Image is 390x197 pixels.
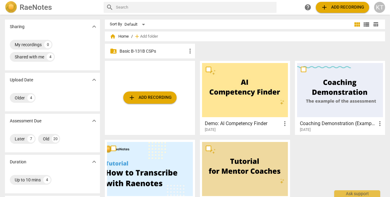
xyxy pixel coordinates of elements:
[15,177,41,183] div: Up to 10 mins
[5,1,99,13] a: LogoRaeNotes
[304,4,312,11] span: help
[90,23,98,30] span: expand_more
[110,33,129,39] span: Home
[186,47,194,55] span: more_vert
[10,159,26,165] p: Duration
[110,47,117,55] span: folder_shared
[106,4,113,11] span: search
[374,2,385,13] button: KT
[131,34,133,39] span: /
[205,127,216,132] span: [DATE]
[90,158,98,165] span: expand_more
[302,2,313,13] a: Help
[110,33,116,39] span: home
[90,157,99,166] button: Show more
[110,22,122,27] div: Sort By
[281,120,289,127] span: more_vert
[297,63,383,132] a: Coaching Demonstration (Example)[DATE]
[90,75,99,84] button: Show more
[371,20,380,29] button: Table view
[120,48,186,54] p: Basic B-131B CSPs
[27,94,35,102] div: 4
[10,24,25,30] p: Sharing
[52,135,59,143] div: 20
[300,120,376,127] h3: Coaching Demonstration (Example)
[116,2,274,12] input: Search
[202,63,288,132] a: Demo: AI Competency Finder[DATE]
[90,116,99,125] button: Show more
[15,136,25,142] div: Later
[20,3,52,12] h2: RaeNotes
[134,33,140,39] span: add
[47,53,54,61] div: 4
[90,117,98,125] span: expand_more
[90,76,98,84] span: expand_more
[373,21,379,27] span: table_chart
[205,120,281,127] h3: Demo: AI Competency Finder
[300,127,311,132] span: [DATE]
[43,136,49,142] div: Old
[363,21,370,28] span: view_list
[321,4,328,11] span: add
[15,54,44,60] div: Shared with me
[27,135,35,143] div: 7
[90,22,99,31] button: Show more
[321,4,364,11] span: Add recording
[128,94,172,101] span: Add recording
[44,41,52,48] div: 0
[15,42,42,48] div: My recordings
[43,176,51,184] div: 4
[354,21,361,28] span: view_module
[124,20,147,29] div: Default
[376,120,384,127] span: more_vert
[362,20,371,29] button: List view
[140,34,158,39] span: Add folder
[123,91,177,104] button: Upload
[334,190,380,197] div: Ask support
[5,1,17,13] img: Logo
[10,118,41,124] p: Assessment Due
[316,2,369,13] button: Upload
[15,95,25,101] div: Older
[353,20,362,29] button: Tile view
[128,94,136,101] span: add
[10,77,33,83] p: Upload Date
